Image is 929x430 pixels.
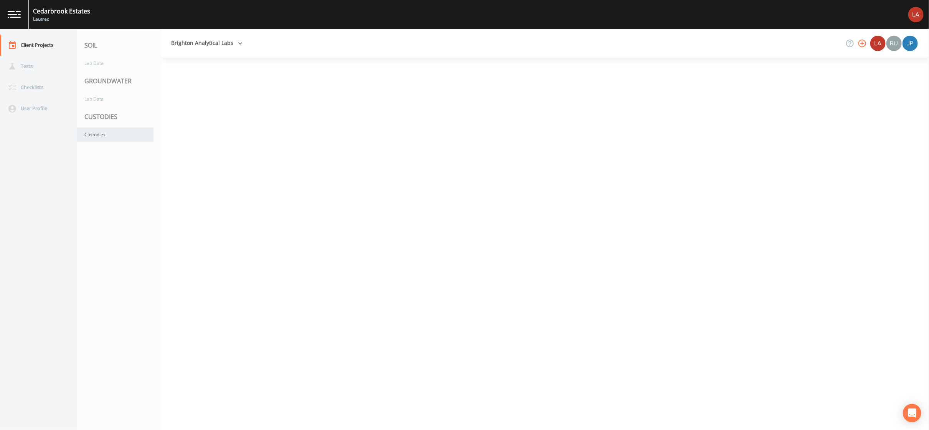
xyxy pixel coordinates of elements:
a: Lab Data [77,92,153,106]
div: Lautrec [33,16,90,23]
div: Cedarbrook Estates [33,7,90,16]
img: 41241ef155101aa6d92a04480b0d0000 [903,36,918,51]
div: SOIL [77,35,161,56]
div: GROUNDWATER [77,70,161,92]
div: Joshua gere Paul [902,36,918,51]
div: Brighton Analytical [870,36,886,51]
img: bd2ccfa184a129701e0c260bc3a09f9b [870,36,886,51]
img: logo [8,11,21,18]
img: bd2ccfa184a129701e0c260bc3a09f9b [908,7,924,22]
div: Russell Schindler [886,36,902,51]
div: CUSTODIES [77,106,161,127]
button: Brighton Analytical Labs [168,36,246,50]
img: a5c06d64ce99e847b6841ccd0307af82 [886,36,902,51]
a: Custodies [77,127,153,142]
a: Lab Data [77,56,153,70]
div: Open Intercom Messenger [903,404,921,422]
